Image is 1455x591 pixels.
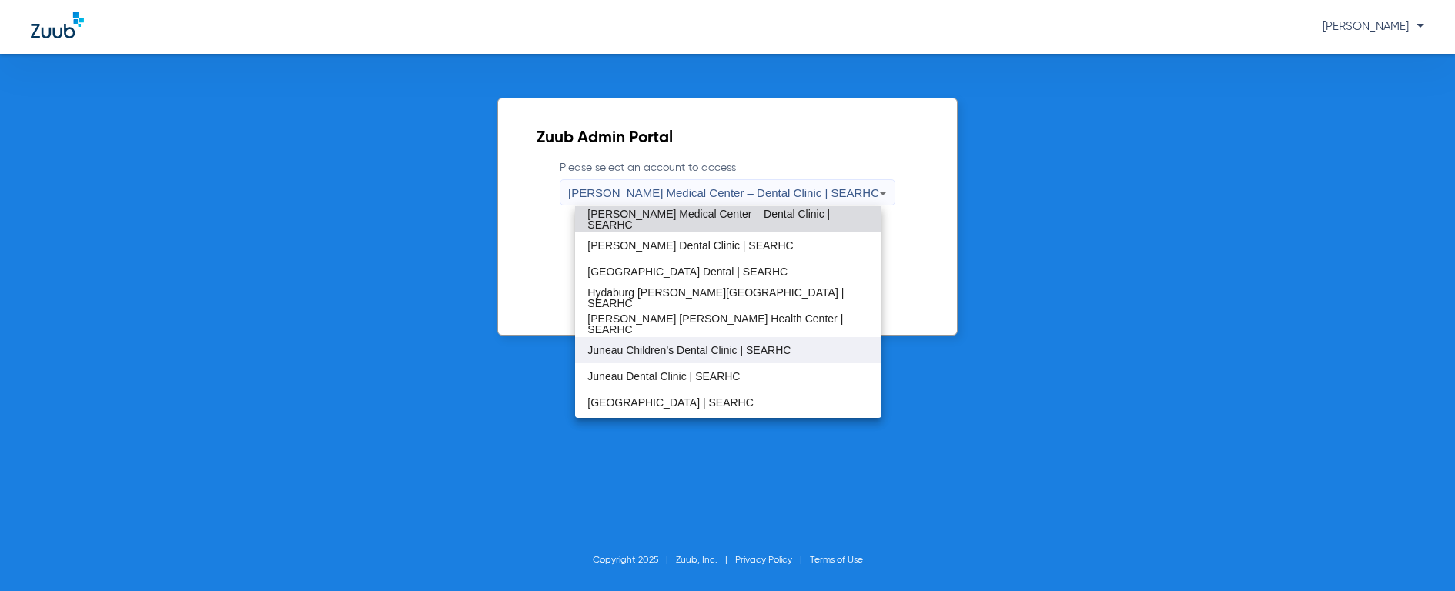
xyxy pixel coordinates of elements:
span: Juneau Dental Clinic | SEARHC [587,371,740,382]
span: [PERSON_NAME] Dental Clinic | SEARHC [587,240,793,251]
span: [PERSON_NAME] [PERSON_NAME] Health Center | SEARHC [587,313,868,335]
span: [GEOGRAPHIC_DATA] | SEARHC [587,397,754,408]
span: [GEOGRAPHIC_DATA] Dental | SEARHC [587,266,788,277]
span: Juneau Children’s Dental Clinic | SEARHC [587,345,791,356]
span: Hydaburg [PERSON_NAME][GEOGRAPHIC_DATA] | SEARHC [587,287,868,309]
iframe: Chat Widget [1378,517,1455,591]
span: [PERSON_NAME] Medical Center – Dental Clinic | SEARHC [587,209,868,230]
